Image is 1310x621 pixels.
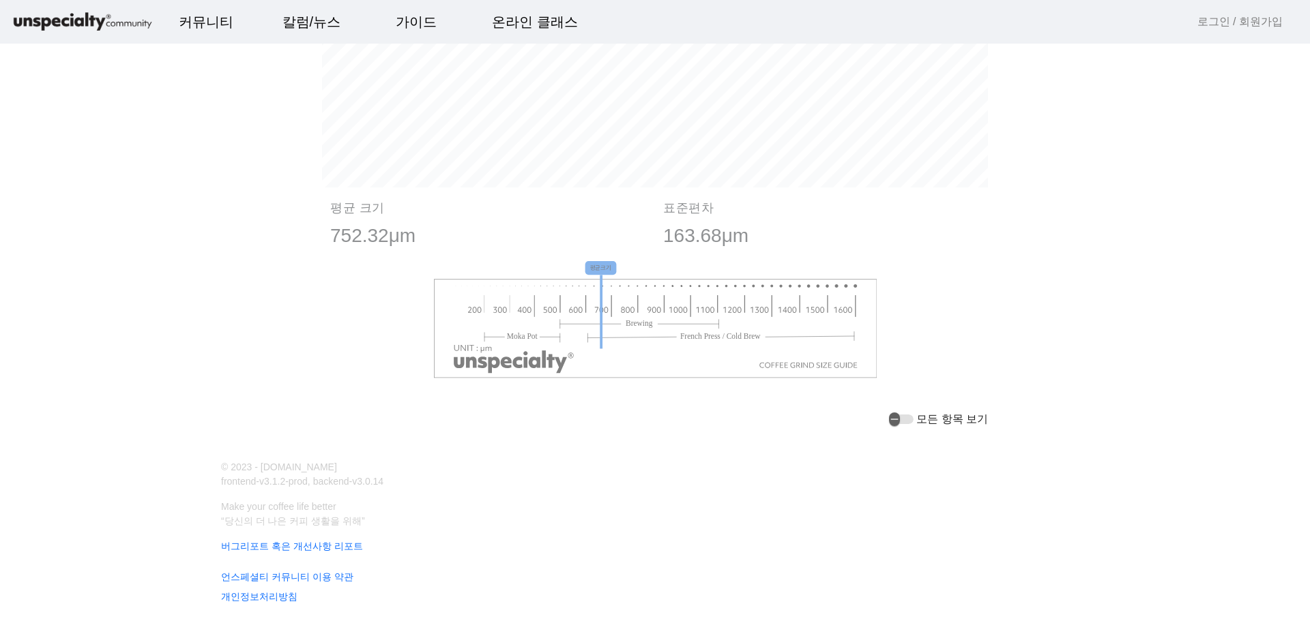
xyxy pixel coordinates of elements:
[4,432,90,466] a: 홈
[90,432,176,466] a: 대화
[213,570,1081,584] a: 언스페셜티 커뮤니티 이용 약관
[213,590,1081,604] a: 개인정보처리방침
[168,3,244,40] a: 커뮤니티
[330,222,647,250] p: 752.32μm
[914,411,988,427] label: 모든 항목 보기
[176,432,262,466] a: 설정
[385,3,448,40] a: 가이드
[213,460,647,489] p: © 2023 - [DOMAIN_NAME] frontend-v3.1.2-prod, backend-v3.0.14
[213,500,1081,528] p: Make your coffee life better “당신의 더 나은 커피 생활을 위해”
[272,3,352,40] a: 칼럼/뉴스
[11,10,154,34] img: logo
[663,222,980,250] p: 163.68μm
[43,453,51,464] span: 홈
[663,201,980,216] p: 표준편차
[589,264,611,272] tspan: 평균크기
[1197,14,1283,30] a: 로그인 / 회원가입
[330,201,647,216] p: 평균 크기
[211,453,227,464] span: 설정
[481,3,589,40] a: 온라인 클래스
[213,539,1081,554] a: 버그리포트 혹은 개선사항 리포트
[125,453,141,464] span: 대화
